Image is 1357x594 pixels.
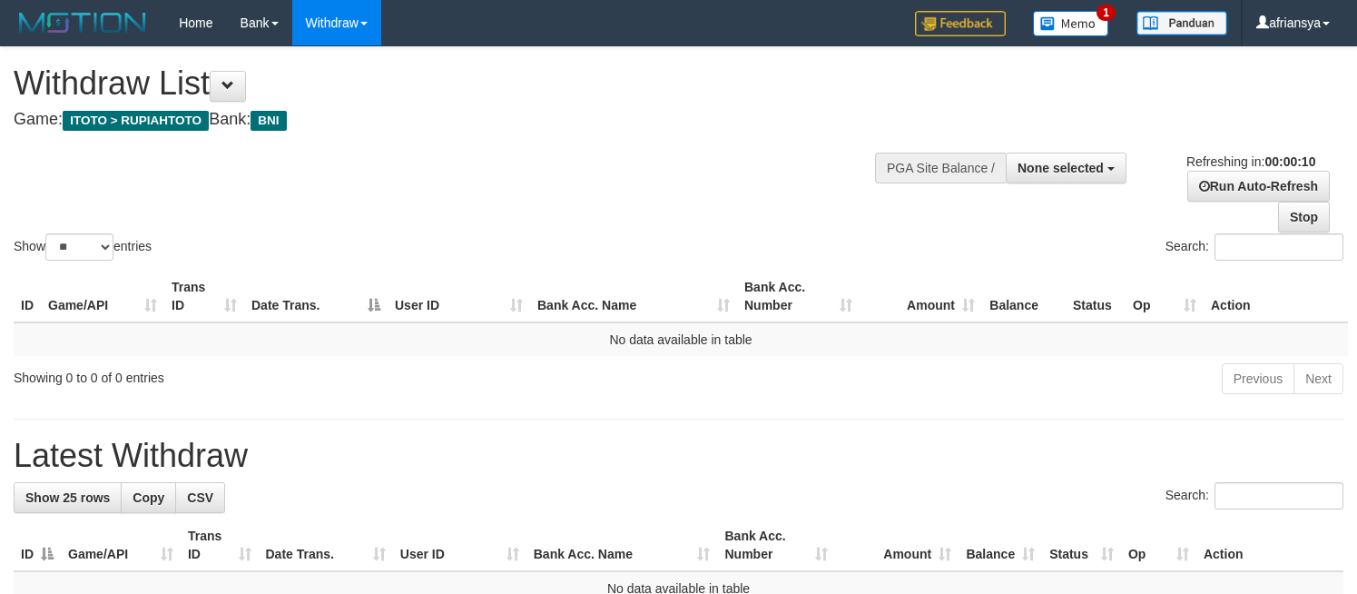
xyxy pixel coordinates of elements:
a: Stop [1278,202,1330,233]
div: PGA Site Balance / [875,153,1006,183]
th: Date Trans.: activate to sort column ascending [259,520,393,571]
th: Game/API: activate to sort column ascending [61,520,181,571]
img: MOTION_logo.png [14,9,152,36]
td: No data available in table [14,322,1348,356]
th: Bank Acc. Name: activate to sort column ascending [526,520,718,571]
th: Action [1204,271,1348,322]
span: None selected [1018,161,1104,175]
label: Show entries [14,233,152,261]
span: CSV [187,490,213,505]
th: ID [14,271,41,322]
th: Game/API: activate to sort column ascending [41,271,164,322]
h4: Game: Bank: [14,111,887,129]
label: Search: [1165,482,1343,510]
a: Run Auto-Refresh [1187,171,1330,202]
th: Amount: activate to sort column ascending [860,271,982,322]
th: Status: activate to sort column ascending [1042,520,1121,571]
a: Copy [121,482,176,513]
th: Trans ID: activate to sort column ascending [181,520,259,571]
img: Feedback.jpg [915,11,1006,36]
span: ITOTO > RUPIAHTOTO [63,111,209,131]
th: Bank Acc. Name: activate to sort column ascending [530,271,737,322]
th: Op: activate to sort column ascending [1126,271,1204,322]
select: Showentries [45,233,113,261]
img: panduan.png [1136,11,1227,35]
th: Action [1196,520,1343,571]
span: BNI [251,111,286,131]
th: User ID: activate to sort column ascending [393,520,526,571]
th: Balance [982,271,1066,322]
th: Status [1066,271,1126,322]
input: Search: [1214,233,1343,261]
img: Button%20Memo.svg [1033,11,1109,36]
th: Balance: activate to sort column ascending [959,520,1042,571]
input: Search: [1214,482,1343,510]
button: None selected [1006,153,1126,183]
th: Trans ID: activate to sort column ascending [164,271,244,322]
strong: 00:00:10 [1264,154,1315,169]
h1: Withdraw List [14,65,887,102]
th: User ID: activate to sort column ascending [388,271,530,322]
th: Bank Acc. Number: activate to sort column ascending [717,520,834,571]
th: Op: activate to sort column ascending [1121,520,1196,571]
div: Showing 0 to 0 of 0 entries [14,361,552,387]
h1: Latest Withdraw [14,438,1343,474]
span: Show 25 rows [25,490,110,505]
a: CSV [175,482,225,513]
span: 1 [1096,5,1116,21]
th: Amount: activate to sort column ascending [835,520,959,571]
th: Date Trans.: activate to sort column descending [244,271,388,322]
a: Previous [1222,363,1294,394]
a: Next [1293,363,1343,394]
th: Bank Acc. Number: activate to sort column ascending [737,271,860,322]
span: Refreshing in: [1186,154,1315,169]
span: Copy [133,490,164,505]
label: Search: [1165,233,1343,261]
a: Show 25 rows [14,482,122,513]
th: ID: activate to sort column descending [14,520,61,571]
